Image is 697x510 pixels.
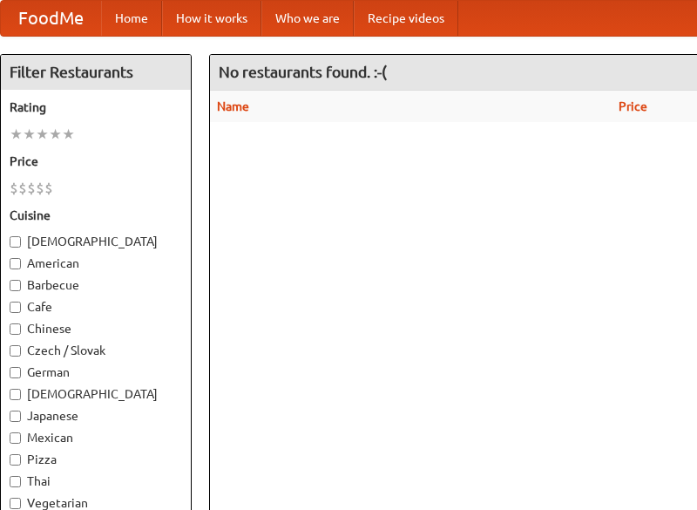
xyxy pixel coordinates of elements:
li: $ [18,179,27,198]
label: [DEMOGRAPHIC_DATA] [10,233,182,250]
li: ★ [49,125,62,144]
input: American [10,258,21,269]
input: [DEMOGRAPHIC_DATA] [10,389,21,400]
label: German [10,364,182,381]
h4: Filter Restaurants [1,55,191,90]
li: ★ [36,125,49,144]
a: Who we are [261,1,354,36]
a: Home [101,1,162,36]
input: Mexican [10,432,21,444]
label: Thai [10,473,182,490]
input: Czech / Slovak [10,345,21,357]
label: Mexican [10,429,182,446]
label: Chinese [10,320,182,337]
li: ★ [23,125,36,144]
a: Price [619,99,647,113]
label: Czech / Slovak [10,342,182,359]
h5: Price [10,153,182,170]
input: Vegetarian [10,498,21,509]
h5: Cuisine [10,207,182,224]
label: American [10,255,182,272]
li: $ [10,179,18,198]
label: [DEMOGRAPHIC_DATA] [10,385,182,403]
input: German [10,367,21,378]
li: ★ [62,125,75,144]
input: Japanese [10,411,21,422]
h5: Rating [10,99,182,116]
label: Cafe [10,298,182,316]
a: Name [217,99,249,113]
label: Pizza [10,451,182,468]
li: $ [36,179,44,198]
input: Pizza [10,454,21,466]
input: Thai [10,476,21,487]
ng-pluralize: No restaurants found. :-( [219,64,387,80]
input: [DEMOGRAPHIC_DATA] [10,236,21,248]
label: Japanese [10,407,182,425]
input: Cafe [10,302,21,313]
a: Recipe videos [354,1,458,36]
li: ★ [10,125,23,144]
a: FoodMe [1,1,101,36]
li: $ [44,179,53,198]
li: $ [27,179,36,198]
input: Barbecue [10,280,21,291]
input: Chinese [10,323,21,335]
a: How it works [162,1,261,36]
label: Barbecue [10,276,182,294]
